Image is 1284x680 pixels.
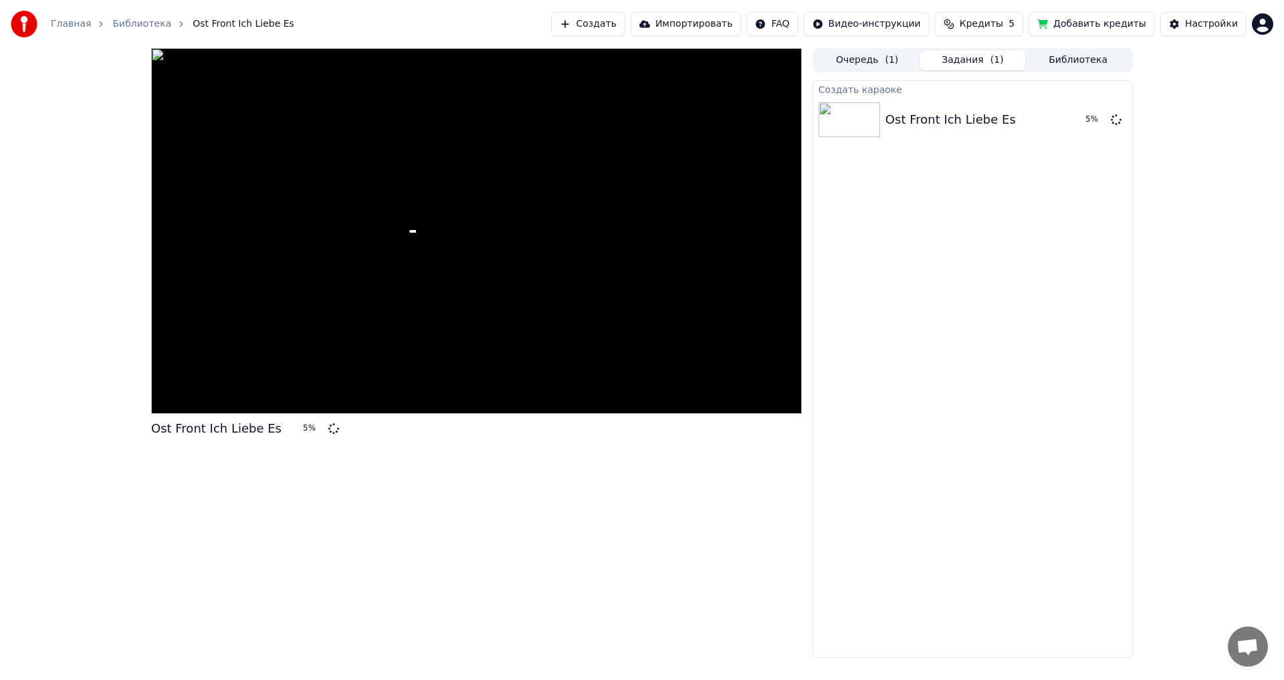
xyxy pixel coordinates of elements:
[920,51,1026,70] button: Задания
[112,17,171,31] a: Библиотека
[935,12,1023,36] button: Кредиты5
[804,12,930,36] button: Видео-инструкции
[303,423,323,434] div: 5 %
[1029,12,1155,36] button: Добавить кредиты
[1160,12,1247,36] button: Настройки
[960,17,1003,31] span: Кредиты
[51,17,91,31] a: Главная
[885,53,898,67] span: ( 1 )
[193,17,294,31] span: Ost Front Ich Liebe Es
[1025,51,1131,70] button: Библиотека
[815,51,920,70] button: Очередь
[1008,17,1014,31] span: 5
[746,12,798,36] button: FAQ
[990,53,1004,67] span: ( 1 )
[1085,114,1105,125] div: 5 %
[813,81,1132,97] div: Создать караоке
[551,12,625,36] button: Создать
[1185,17,1238,31] div: Настройки
[11,11,37,37] img: youka
[631,12,742,36] button: Импортировать
[885,110,1016,129] div: Ost Front Ich Liebe Es
[1228,627,1268,667] a: Открытый чат
[151,419,282,438] div: Ost Front Ich Liebe Es
[51,17,294,31] nav: breadcrumb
